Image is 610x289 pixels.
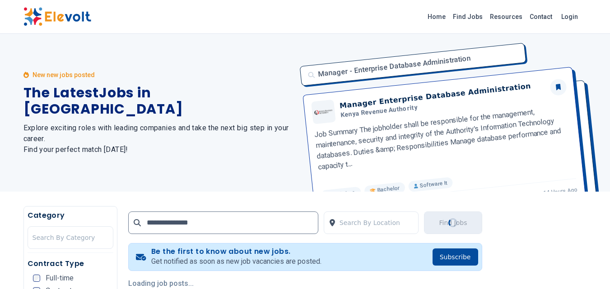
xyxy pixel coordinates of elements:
a: Contact [526,9,556,24]
p: Loading job posts... [128,278,482,289]
button: Find JobsLoading... [424,211,482,234]
h5: Category [28,210,113,221]
a: Resources [486,9,526,24]
a: Login [556,8,583,26]
h5: Contract Type [28,258,113,269]
div: Loading... [447,217,458,228]
h1: The Latest Jobs in [GEOGRAPHIC_DATA] [23,85,294,117]
span: Full-time [46,275,74,282]
input: Full-time [33,275,40,282]
p: New new jobs posted [33,70,95,79]
button: Subscribe [433,248,478,266]
a: Home [424,9,449,24]
h4: Be the first to know about new jobs. [151,247,321,256]
a: Find Jobs [449,9,486,24]
h2: Explore exciting roles with leading companies and take the next big step in your career. Find you... [23,123,294,155]
p: Get notified as soon as new job vacancies are posted. [151,256,321,267]
img: Elevolt [23,7,91,26]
